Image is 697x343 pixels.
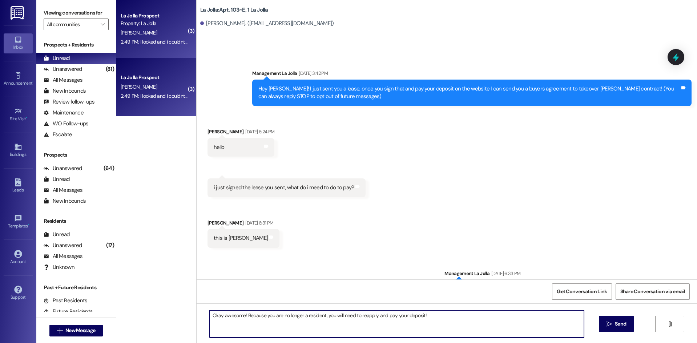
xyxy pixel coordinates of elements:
a: Templates • [4,212,33,232]
div: Past + Future Residents [36,284,116,291]
img: ResiDesk Logo [11,6,25,20]
div: [DATE] 6:33 PM [489,270,521,277]
button: Share Conversation via email [616,283,690,300]
a: Site Visit • [4,105,33,125]
div: Management La Jolla [444,270,692,280]
span: New Message [65,327,95,334]
div: [PERSON_NAME] [208,219,279,229]
div: Property: La Jolla [121,20,188,27]
span: • [26,115,27,120]
div: Hey [PERSON_NAME]! I just sent you a lease, once you sign that and pay your deposit on the websit... [258,85,680,101]
div: this is [PERSON_NAME] [214,234,268,242]
div: 2:49 PM: I looked and i couldnt see it... [121,93,200,99]
div: La Jolla Prospect [121,74,188,81]
div: Residents [36,217,116,225]
div: Past Residents [44,297,88,304]
div: hello [214,144,224,151]
a: Leads [4,176,33,196]
span: Get Conversation Link [557,288,607,295]
div: Unread [44,231,70,238]
span: • [32,80,33,85]
a: Account [4,248,33,267]
span: [PERSON_NAME] [121,29,157,36]
div: La Jolla Prospect [121,12,188,20]
span: Share Conversation via email [620,288,685,295]
label: Viewing conversations for [44,7,109,19]
div: (81) [104,64,116,75]
div: 2:49 PM: I looked and i couldnt see it... [121,39,200,45]
i:  [101,21,105,27]
a: Buildings [4,141,33,160]
div: Unread [44,55,70,62]
div: New Inbounds [44,87,86,95]
i:  [607,321,612,327]
div: Unanswered [44,165,82,172]
span: Send [615,320,626,328]
div: i just signed the lease you sent, what do i meed to do to pay? [214,184,354,191]
a: Support [4,283,33,303]
textarea: Okay awesome! Because you are no longer a resident, you will need to reapply and pay your deposit! [210,310,584,338]
button: Send [599,316,634,332]
div: All Messages [44,186,82,194]
div: (17) [104,240,116,251]
div: Unread [44,175,70,183]
div: Management La Jolla [252,69,692,80]
div: [DATE] 6:31 PM [243,219,273,227]
div: Prospects + Residents [36,41,116,49]
div: [DATE] 3:42 PM [297,69,328,77]
button: New Message [49,325,103,336]
div: WO Follow-ups [44,120,88,128]
div: New Inbounds [44,197,86,205]
i:  [57,328,63,334]
div: Unknown [44,263,74,271]
span: [PERSON_NAME] [121,84,157,90]
div: Unanswered [44,65,82,73]
a: Inbox [4,33,33,53]
div: All Messages [44,76,82,84]
div: Review follow-ups [44,98,94,106]
div: [DATE] 6:24 PM [243,128,274,136]
div: [PERSON_NAME]. ([EMAIL_ADDRESS][DOMAIN_NAME]) [200,20,334,27]
div: Prospects [36,151,116,159]
b: La Jolla: Apt. 103~E, 1 La Jolla [200,6,268,14]
div: Escalate [44,131,72,138]
span: • [28,222,29,227]
input: All communities [47,19,97,30]
div: Maintenance [44,109,84,117]
button: Get Conversation Link [552,283,612,300]
div: [PERSON_NAME] [208,128,274,138]
i:  [667,321,673,327]
div: Future Residents [44,308,93,315]
div: (64) [102,163,116,174]
div: Unanswered [44,242,82,249]
div: All Messages [44,253,82,260]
